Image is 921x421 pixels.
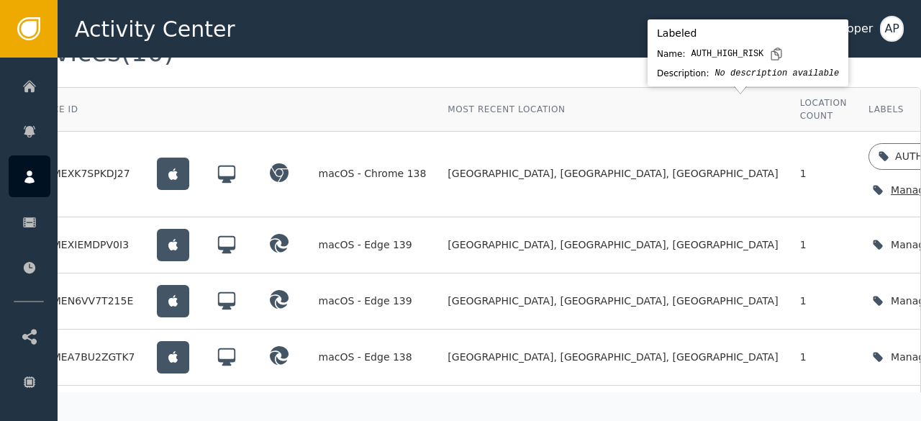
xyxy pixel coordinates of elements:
span: [GEOGRAPHIC_DATA], [GEOGRAPHIC_DATA], [GEOGRAPHIC_DATA] [448,294,778,309]
div: AUTH_HIGH_RISK [691,47,763,60]
th: Most Recent Location [437,88,789,132]
div: No description available [714,67,839,80]
div: DID-MEN6VV7T215E [30,294,135,309]
span: [GEOGRAPHIC_DATA], [GEOGRAPHIC_DATA], [GEOGRAPHIC_DATA] [448,350,778,365]
span: [GEOGRAPHIC_DATA], [GEOGRAPHIC_DATA], [GEOGRAPHIC_DATA] [448,237,778,253]
div: 1 [800,294,847,309]
div: DID-MEA7BU2ZGTK7 [30,350,135,365]
button: AP [880,16,904,42]
div: Description: [657,67,709,80]
div: 1 [800,166,847,181]
div: 1 [800,237,847,253]
div: macOS - Edge 138 [319,350,427,365]
div: DID-MEXK7SPKDJ27 [30,166,135,181]
div: macOS - Edge 139 [319,237,427,253]
th: Device ID [19,88,146,132]
div: macOS - Edge 139 [319,294,427,309]
th: Location Count [789,88,858,132]
div: DID-MEXIEMDPV0I3 [30,237,135,253]
span: [GEOGRAPHIC_DATA], [GEOGRAPHIC_DATA], [GEOGRAPHIC_DATA] [448,166,778,181]
div: Labeled [657,26,839,41]
div: macOS - Chrome 138 [319,166,427,181]
div: Name: [657,47,685,60]
div: Devices (10) [19,40,174,65]
div: 1 [800,350,847,365]
span: Activity Center [75,13,235,45]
